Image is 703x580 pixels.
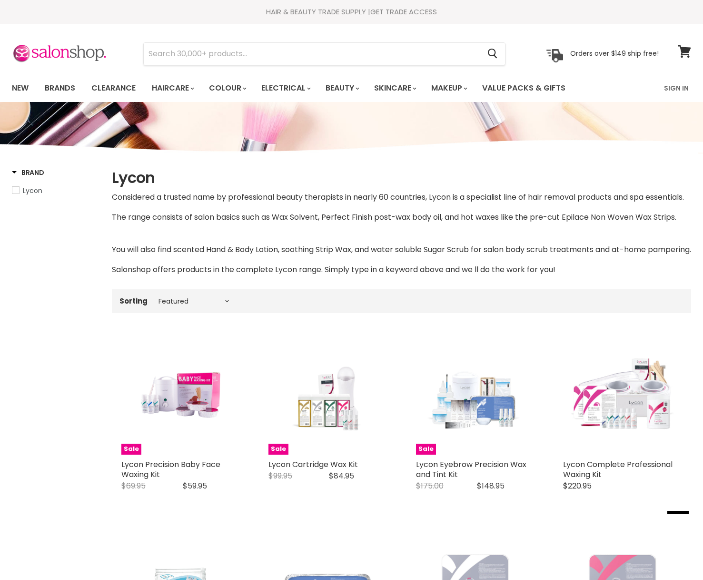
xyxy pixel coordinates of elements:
ul: Main menu [5,74,615,102]
p: You will also find scented Hand & Body Lotion, soothing Strip Wax, and water soluble Sugar Scrub ... [112,244,691,256]
span: Sale [416,444,436,455]
a: New [5,78,36,98]
span: $59.95 [183,480,207,491]
span: Lycon [23,186,42,195]
label: Sorting [119,297,148,305]
a: Clearance [84,78,143,98]
button: Search [480,43,505,65]
img: Lycon Cartridge Wax Kit [268,336,387,455]
span: Sale [121,444,141,455]
a: Makeup [424,78,473,98]
a: Lycon Cartridge Wax Kit [268,459,358,470]
span: $99.95 [268,470,292,481]
a: Lycon Eyebrow Precision Wax and Tint Kit Lycon Eyebrow Precision Wax and Tint Kit Sale [416,336,535,455]
a: Haircare [145,78,200,98]
a: Lycon Complete Professional Waxing Kit Lycon Complete Professional Waxing Kit [563,336,682,455]
input: Search [144,43,480,65]
iframe: Gorgias live chat messenger [655,535,693,570]
p: Orders over $149 ship free! [570,49,659,58]
a: GET TRADE ACCESS [370,7,437,17]
img: Lycon Complete Professional Waxing Kit [563,336,682,455]
a: Lycon Complete Professional Waxing Kit [563,459,673,480]
span: Sale [268,444,288,455]
form: Product [143,42,505,65]
a: Beauty [318,78,365,98]
a: Skincare [367,78,422,98]
a: Brands [38,78,82,98]
a: Colour [202,78,252,98]
img: Lycon Eyebrow Precision Wax and Tint Kit [416,336,535,455]
span: $84.95 [329,470,354,481]
p: Considered a trusted name by professional beauty therapists in nearly 60 countries, Lycon is a sp... [112,191,691,204]
span: $175.00 [416,480,444,491]
a: Electrical [254,78,317,98]
span: $220.95 [563,480,592,491]
span: $69.95 [121,480,146,491]
h3: Brand [12,168,44,177]
a: Lycon [12,185,100,196]
h1: Lycon [112,168,691,188]
a: Lycon Precision Baby Face Waxing Kit [121,459,220,480]
div: The range consists of salon basics such as Wax Solvent, Perfect Finish post-wax body oil, and hot... [112,191,691,276]
a: Lycon Precion Baby Face Waxing Kit Sale [121,336,240,455]
a: Sign In [658,78,694,98]
a: Lycon Eyebrow Precision Wax and Tint Kit [416,459,526,480]
a: Lycon Cartridge Wax Kit Lycon Cartridge Wax Kit Sale [268,336,387,455]
a: Value Packs & Gifts [475,78,573,98]
img: Lycon Precion Baby Face Waxing Kit [141,336,220,455]
span: $148.95 [477,480,505,491]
